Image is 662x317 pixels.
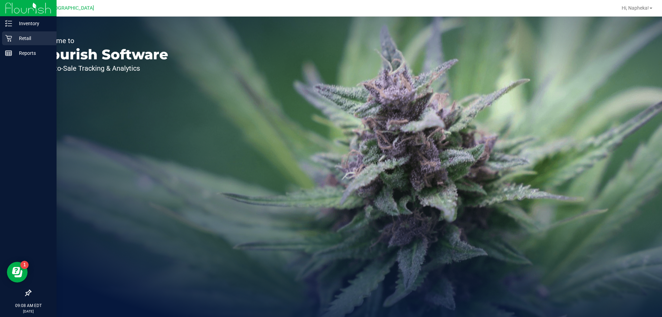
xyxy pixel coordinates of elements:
[3,309,53,314] p: [DATE]
[5,35,12,42] inline-svg: Retail
[3,303,53,309] p: 09:08 AM EDT
[47,5,94,11] span: [GEOGRAPHIC_DATA]
[5,20,12,27] inline-svg: Inventory
[5,50,12,57] inline-svg: Reports
[12,19,53,28] p: Inventory
[12,49,53,57] p: Reports
[622,5,649,11] span: Hi, Napheka!
[20,261,29,269] iframe: Resource center unread badge
[37,48,168,61] p: Flourish Software
[37,65,168,72] p: Seed-to-Sale Tracking & Analytics
[7,262,28,283] iframe: Resource center
[12,34,53,42] p: Retail
[37,37,168,44] p: Welcome to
